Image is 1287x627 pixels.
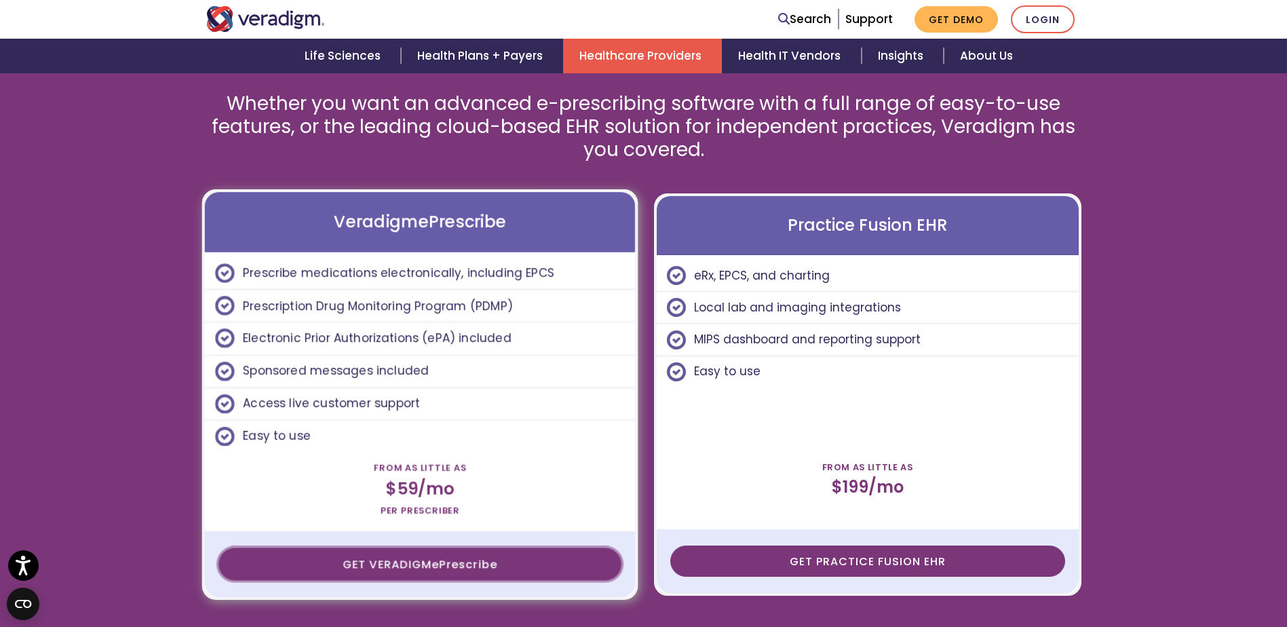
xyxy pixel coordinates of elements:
[1011,5,1075,33] a: Login
[380,499,459,522] span: per prescriber
[431,556,439,572] span: e
[204,389,634,421] li: Access live customer support
[204,480,634,499] h3: $59/mo
[401,39,563,73] a: Health Plans + Payers
[778,10,831,28] a: Search
[7,588,39,620] button: Open CMP widget
[915,6,998,33] a: Get Demo
[373,457,466,480] span: FROM AS LITTLE AS
[657,261,1079,292] li: eRx, EPCS, and charting
[563,39,722,73] a: Healthcare Providers
[204,323,634,356] li: Electronic Prior Authorizations (ePA) included
[218,548,621,580] a: GET VERADIGMePrescribe
[446,556,497,572] span: rescribe
[862,39,944,73] a: Insights
[657,292,1079,324] li: Local lab and imaging integrations
[204,421,634,452] li: Easy to use
[722,39,861,73] a: Health IT Vendors
[670,546,1065,577] a: GET PRACTICE FUSION EHR
[944,39,1029,73] a: About Us
[206,92,1081,161] h2: Whether you want an advanced e-prescribing software with a full range of easy-to-use features, or...
[657,478,1079,497] h3: $199/mo
[845,11,893,27] a: Support
[334,212,506,231] h3: Veradigm P
[204,356,634,389] li: Sponsored messages included
[204,290,634,323] li: Prescription Drug Monitoring Program (PDMP)
[418,210,428,233] span: e
[657,357,1079,387] li: Easy to use
[288,39,401,73] a: Life Sciences
[206,6,325,32] img: Veradigm logo
[439,210,506,233] span: rescribe
[822,456,913,478] span: FROM AS LITTLE AS
[657,324,1079,356] li: MIPS dashboard and reporting support
[204,258,634,290] li: Prescribe medications electronically, including EPCS
[788,216,947,235] h3: Practice Fusion EHR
